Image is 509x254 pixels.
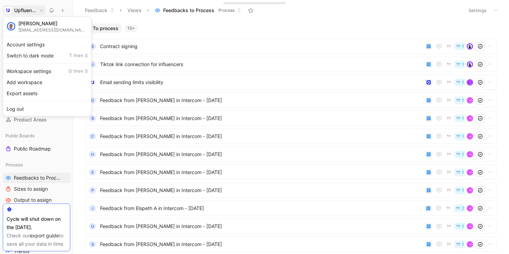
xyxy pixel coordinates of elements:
[5,88,90,99] div: Export assets
[5,39,90,50] div: Account settings
[3,17,91,116] div: UpfluenceUpfluence
[5,77,90,88] div: Add workspace
[18,27,88,33] div: [EMAIL_ADDRESS][DOMAIN_NAME]
[8,23,15,30] img: avatar
[69,53,88,59] span: T then S
[5,66,90,77] div: Workspace settings
[18,20,88,27] div: [PERSON_NAME]
[5,50,90,61] div: Switch to dark mode
[69,68,88,74] span: G then S
[5,103,90,115] div: Log out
